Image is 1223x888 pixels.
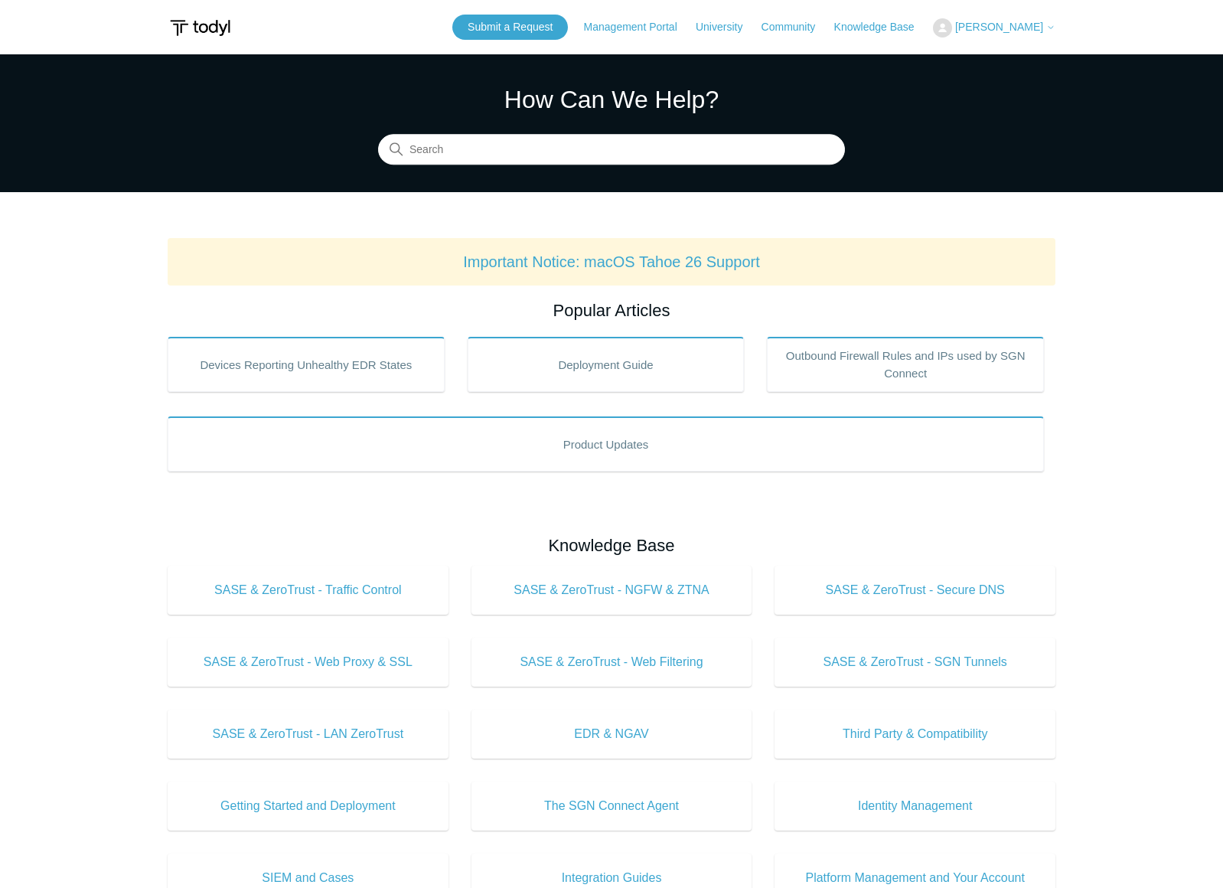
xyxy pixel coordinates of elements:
a: SASE & ZeroTrust - Web Proxy & SSL [168,638,448,687]
span: Getting Started and Deployment [191,797,426,815]
a: SASE & ZeroTrust - Web Filtering [471,638,752,687]
span: EDR & NGAV [494,725,729,743]
a: Third Party & Compatibility [775,710,1055,759]
span: SASE & ZeroTrust - SGN Tunnels [797,653,1032,671]
a: University [696,19,758,35]
h1: How Can We Help? [378,81,845,118]
a: Community [762,19,831,35]
span: SASE & ZeroTrust - Web Filtering [494,653,729,671]
a: Deployment Guide [468,337,745,392]
a: Knowledge Base [834,19,930,35]
a: Management Portal [584,19,693,35]
button: [PERSON_NAME] [933,18,1055,38]
span: Platform Management and Your Account [797,869,1032,887]
input: Search [378,135,845,165]
a: SASE & ZeroTrust - NGFW & ZTNA [471,566,752,615]
img: Todyl Support Center Help Center home page [168,14,233,42]
span: Identity Management [797,797,1032,815]
span: SASE & ZeroTrust - Secure DNS [797,581,1032,599]
span: [PERSON_NAME] [955,21,1043,33]
a: Devices Reporting Unhealthy EDR States [168,337,445,392]
span: SASE & ZeroTrust - NGFW & ZTNA [494,581,729,599]
a: SASE & ZeroTrust - SGN Tunnels [775,638,1055,687]
span: SIEM and Cases [191,869,426,887]
a: Getting Started and Deployment [168,782,448,831]
a: Identity Management [775,782,1055,831]
span: The SGN Connect Agent [494,797,729,815]
a: SASE & ZeroTrust - Secure DNS [775,566,1055,615]
span: Integration Guides [494,869,729,887]
span: SASE & ZeroTrust - Web Proxy & SSL [191,653,426,671]
a: Important Notice: macOS Tahoe 26 Support [463,253,760,270]
span: Third Party & Compatibility [797,725,1032,743]
span: SASE & ZeroTrust - LAN ZeroTrust [191,725,426,743]
a: Outbound Firewall Rules and IPs used by SGN Connect [767,337,1044,392]
a: Product Updates [168,416,1044,472]
a: The SGN Connect Agent [471,782,752,831]
h2: Knowledge Base [168,533,1055,558]
h2: Popular Articles [168,298,1055,323]
a: Submit a Request [452,15,568,40]
a: EDR & NGAV [471,710,752,759]
span: SASE & ZeroTrust - Traffic Control [191,581,426,599]
a: SASE & ZeroTrust - LAN ZeroTrust [168,710,448,759]
a: SASE & ZeroTrust - Traffic Control [168,566,448,615]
